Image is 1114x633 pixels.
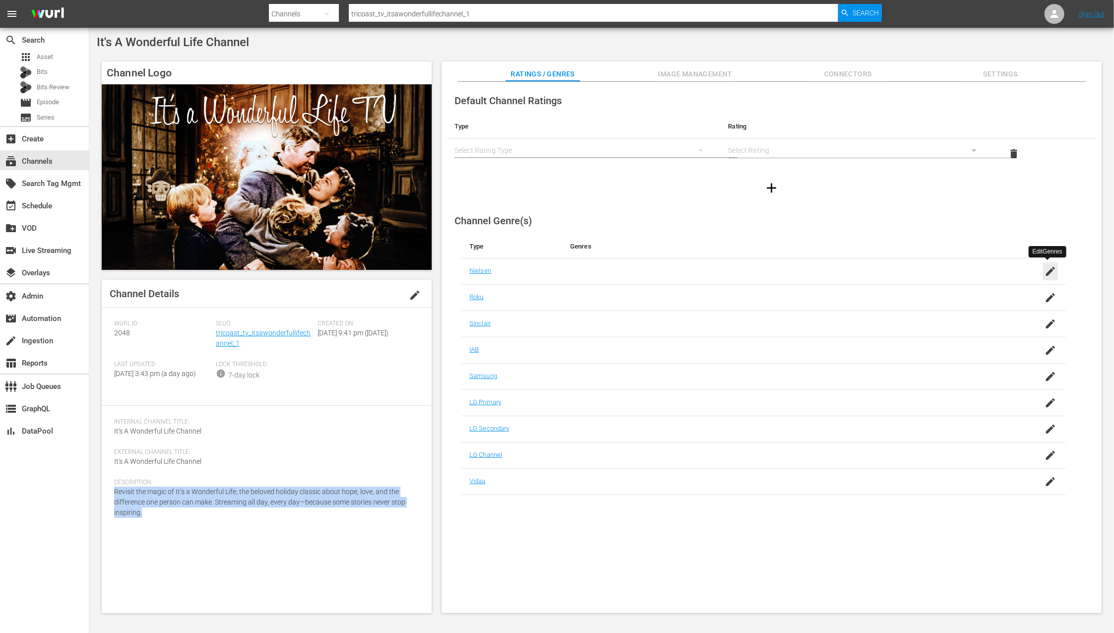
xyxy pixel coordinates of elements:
span: Ingestion [5,335,17,347]
span: Schedule [5,200,17,212]
span: Series [20,112,32,124]
th: Type [447,115,721,138]
span: Internal Channel Title: [114,418,414,426]
span: Asset [37,52,53,62]
div: Edit Genres [1033,248,1062,256]
th: Genres [562,235,999,258]
span: Admin [5,290,17,302]
span: Job Queues [5,380,17,392]
span: Asset [20,51,32,63]
span: GraphQL [5,403,17,415]
span: info [216,369,226,379]
span: Create [5,133,17,145]
div: Bits Review [20,81,32,93]
a: Roku [469,293,484,301]
a: LG Primary [469,398,501,406]
a: Sinclair [469,319,491,327]
span: Description: [114,479,414,487]
div: Bits [20,66,32,78]
span: Reports [5,357,17,369]
span: menu [6,8,18,20]
span: Created On: [318,320,414,328]
span: Live Streaming [5,245,17,256]
span: Channel Details [110,288,179,300]
span: Overlays [5,267,17,279]
span: Episode [20,97,32,109]
img: ans4CAIJ8jUAAAAAAAAAAAAAAAAAAAAAAAAgQb4GAAAAAAAAAAAAAAAAAAAAAAAAJMjXAAAAAAAAAAAAAAAAAAAAAAAAgAT5G... [24,2,71,26]
a: IAB [469,346,479,353]
span: Connectors [811,68,885,80]
span: Lock Threshold: [216,361,313,369]
table: simple table [447,115,1097,169]
button: edit [403,283,427,307]
a: Vidaa [469,477,486,485]
span: Channel Genre(s) [455,215,532,227]
span: Default Channel Ratings [455,95,562,107]
span: 2048 [114,329,130,337]
a: Sign Out [1079,10,1105,18]
span: Episode [37,97,59,107]
span: External Channel Title: [114,448,414,456]
span: [DATE] 3:43 pm (a day ago) [114,370,196,378]
span: Ratings / Genres [506,68,580,80]
span: edit [409,289,421,301]
img: It's A Wonderful Life Channel [102,84,432,270]
a: LG Channel [469,451,502,458]
span: Search Tag Mgmt [5,178,17,190]
button: delete [1002,142,1026,166]
a: LG Secondary [469,425,510,432]
span: Settings [963,68,1038,80]
span: [DATE] 9:41 pm ([DATE]) [318,329,389,337]
span: Series [37,113,55,123]
button: Search [838,4,882,22]
span: Wurl ID: [114,320,211,328]
span: Search [852,4,879,22]
h4: Channel Logo [102,62,432,84]
th: Rating [721,115,994,138]
a: tricoast_tv_itsawonderfullifechannel_1 [216,329,311,347]
span: Last Updated: [114,361,211,369]
span: Revisit the magic of It’s a Wonderful Life, the beloved holiday classic about hope, love, and the... [114,488,405,516]
a: Nielsen [469,267,491,274]
span: Automation [5,313,17,324]
span: It's A Wonderful Life Channel [114,457,201,465]
span: Bits Review [37,82,69,92]
span: delete [1008,148,1020,160]
span: VOD [5,222,17,234]
span: DataPool [5,425,17,437]
span: Search [5,34,17,46]
span: Slug: [216,320,313,328]
th: Type [461,235,562,258]
span: It's A Wonderful Life Channel [114,427,201,435]
a: Samsung [469,372,497,380]
span: Image Management [658,68,732,80]
span: Channels [5,155,17,167]
span: It's A Wonderful Life Channel [97,35,249,49]
div: 7-day lock [228,370,260,380]
span: Bits [37,67,48,77]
